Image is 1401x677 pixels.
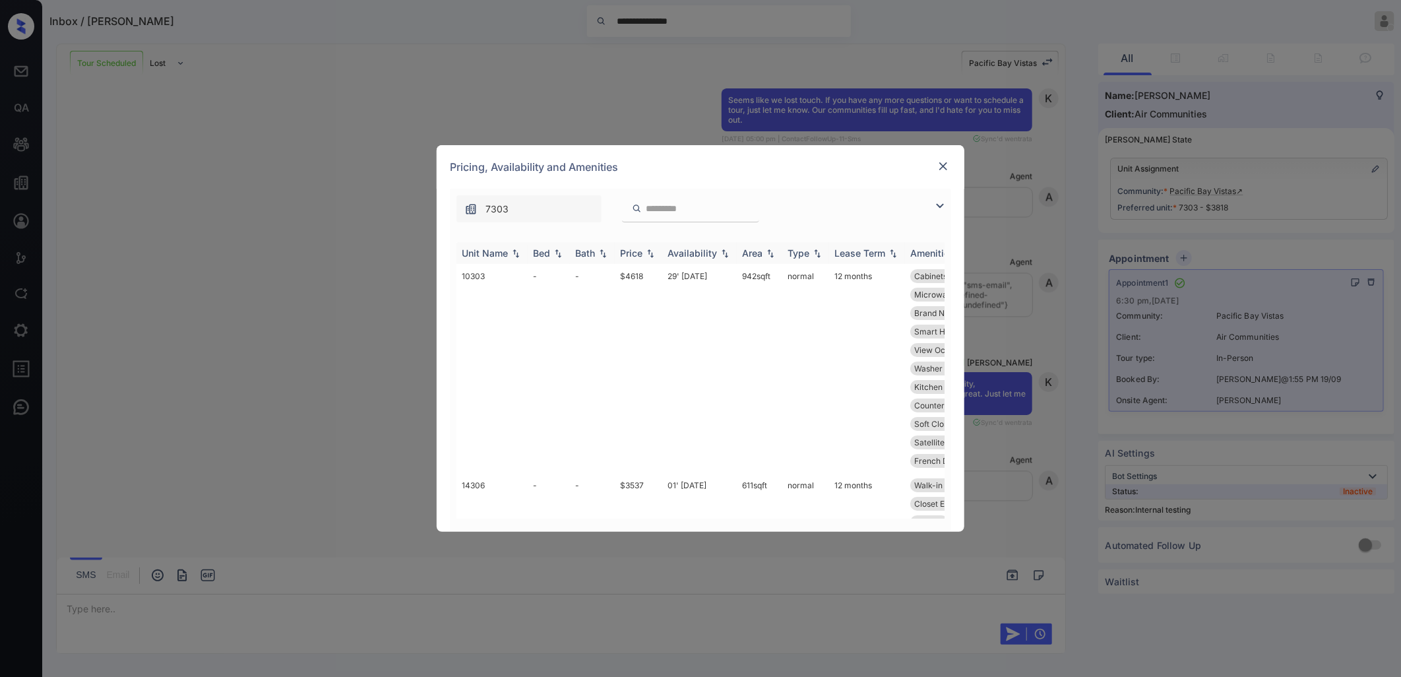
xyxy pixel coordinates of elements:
[914,499,978,509] span: Closet Extra Sp...
[914,271,979,281] span: Cabinets Kitche...
[914,419,978,429] span: Soft Close Cabi...
[437,145,964,189] div: Pricing, Availability and Amenities
[575,247,595,259] div: Bath
[932,198,948,214] img: icon-zuma
[551,249,565,258] img: sorting
[788,247,809,259] div: Type
[914,401,982,410] span: Countertops Gra...
[782,264,829,473] td: normal
[462,247,508,259] div: Unit Name
[914,517,945,527] span: Balcony
[834,247,885,259] div: Lease Term
[914,345,959,355] span: View Ocean
[456,264,528,473] td: 10303
[570,264,615,473] td: -
[737,264,782,473] td: 942 sqft
[718,249,732,258] img: sorting
[509,249,522,258] img: sorting
[632,203,642,214] img: icon-zuma
[811,249,824,258] img: sorting
[464,203,478,216] img: icon-zuma
[528,264,570,473] td: -
[829,264,905,473] td: 12 months
[914,290,956,300] span: Microwave
[914,480,972,490] span: Walk-in Closets
[533,247,550,259] div: Bed
[887,249,900,258] img: sorting
[662,264,737,473] td: 29' [DATE]
[914,308,983,318] span: Brand New Kitch...
[914,456,965,466] span: French Doors
[764,249,777,258] img: sorting
[914,382,978,392] span: Kitchen Gourmet
[910,247,954,259] div: Amenities
[914,364,980,373] span: Washer Full-Siz...
[914,437,975,447] span: Satellite TV Re...
[620,247,642,259] div: Price
[596,249,609,258] img: sorting
[485,202,509,216] span: 7303
[644,249,657,258] img: sorting
[914,327,987,337] span: Smart Home Door...
[937,160,950,173] img: close
[742,247,763,259] div: Area
[668,247,717,259] div: Availability
[615,264,662,473] td: $4618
